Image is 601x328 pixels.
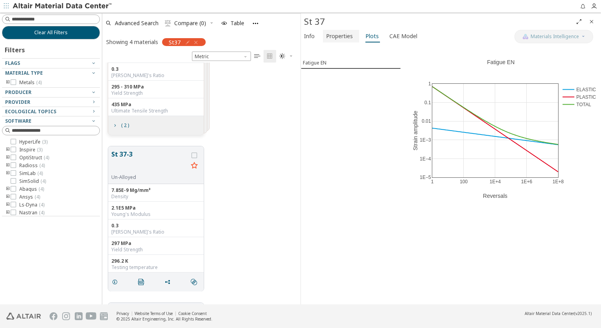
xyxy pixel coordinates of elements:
span: HyperLife [19,139,48,145]
div: Young's Modulus [111,211,201,217]
span: Ecological Topics [5,108,56,115]
span: ( 4 ) [39,201,44,208]
span: Compare (0) [174,20,206,26]
div: 435 MPa [111,101,201,108]
span: Altair Material Data Center [525,311,574,316]
div: Filters [2,39,29,58]
span: Info [304,30,315,42]
div: Testing temperature [111,264,201,271]
button: Close [585,15,598,28]
i: toogle group [5,170,11,177]
div: (v2025.1) [525,311,592,316]
span: Material Type [5,70,43,76]
span: Metric [192,52,251,61]
span: Producer [5,89,31,96]
span: CAE Model [389,30,417,42]
button: Ecological Topics [2,107,100,116]
div: Yield Strength [111,90,201,96]
span: Provider [5,99,30,105]
span: ( 4 ) [39,186,44,192]
span: SimSolid [19,178,46,184]
i:  [165,20,171,26]
span: Ls-Dyna [19,202,44,208]
div: 296.2 K [111,258,201,264]
span: Nastran [19,210,44,216]
div: 2.1E5 MPa [111,205,201,211]
i:  [254,53,260,59]
button: Favorite [188,160,201,172]
button: Flags [2,59,100,68]
span: ( 3 ) [42,138,48,145]
div: Unit System [192,52,251,61]
button: Clear All Filters [2,26,100,39]
span: Advanced Search [115,20,159,26]
i: toogle group [5,202,11,208]
i: toogle group [5,186,11,192]
span: SimLab [19,170,43,177]
div: Showing 4 materials [106,38,158,46]
span: ( 4 ) [35,193,40,200]
div: [PERSON_NAME]'s Ratio [111,72,201,79]
span: St37 [169,39,181,46]
button: Similar search [187,274,204,290]
span: ( 4 ) [39,162,45,169]
div: 7.85E-9 Mg/mm³ [111,187,201,193]
div: Un-Alloyed [111,174,188,181]
span: ( 4 ) [39,209,44,216]
button: AI CopilotMaterials Intelligence [514,30,593,43]
img: Altair Engineering [6,313,41,320]
i:  [138,279,144,285]
i:  [191,279,197,285]
a: Website Terms of Use [135,311,173,316]
div: 297 MPa [111,240,201,247]
i: toogle group [5,194,11,200]
button: Provider [2,98,100,107]
div: 295 - 310 MPa [111,84,201,90]
img: Altair Material Data Center [13,2,113,10]
div: grid [102,63,300,305]
i: toogle group [5,162,11,169]
button: Material Type [2,68,100,78]
div: 0.3 [111,223,201,229]
button: Full Screen [573,15,585,28]
i:  [267,53,273,59]
i: toogle group [5,210,11,216]
span: Plots [365,30,379,42]
button: Table View [251,50,264,63]
button: Software [2,116,100,126]
div: [PERSON_NAME]'s Ratio [111,229,201,235]
span: Inspire [19,147,42,153]
span: ( 4 ) [44,154,49,161]
span: Radioss [19,162,45,169]
span: Abaqus [19,186,44,192]
button: Producer [2,88,100,97]
a: Privacy [116,311,129,316]
span: ( 4 ) [41,178,46,184]
button: Tile View [264,50,276,63]
button: PDF Download [135,274,151,290]
span: Metals [19,79,42,86]
button: Share [161,274,177,290]
div: © 2025 Altair Engineering, Inc. All Rights Reserved. [116,316,212,322]
i: toogle group [5,79,11,86]
span: Flags [5,60,20,66]
i: toogle group [5,155,11,161]
button: Fatigue EN [301,57,401,69]
div: Fatigue EN [303,59,326,66]
img: AI Copilot [522,33,529,40]
i:  [279,53,286,59]
span: ( 4 ) [37,170,43,177]
button: St 37-3 [111,149,188,174]
a: Cookie Consent [178,311,207,316]
button: ( 2 ) [108,118,133,133]
div: Density [111,193,201,200]
div: St 37 [304,15,573,28]
button: Details [108,274,125,290]
span: Properties [326,30,353,42]
div: 0.3 [111,66,201,72]
i: toogle group [5,147,11,153]
span: OptiStruct [19,155,49,161]
button: Theme [276,50,297,63]
div: Ultimate Tensile Strength [111,108,201,114]
span: Materials Intelligence [531,33,579,40]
